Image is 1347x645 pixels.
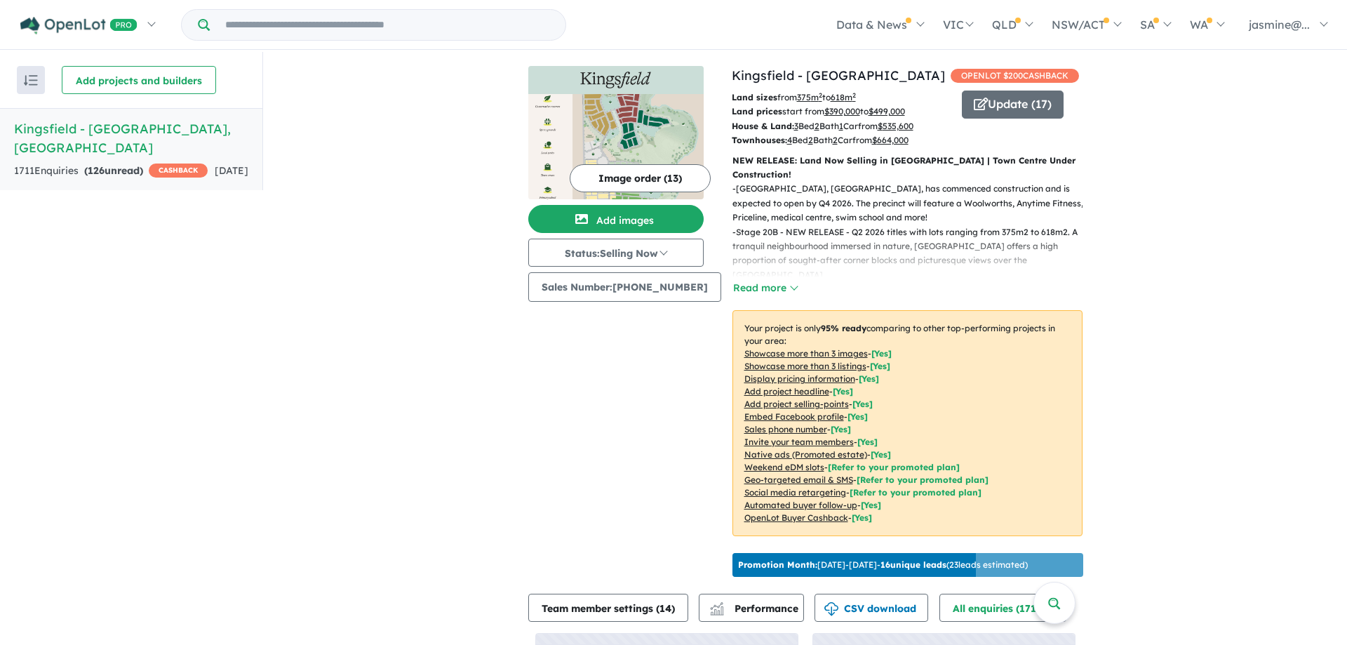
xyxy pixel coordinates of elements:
button: Sales Number:[PHONE_NUMBER] [528,272,721,302]
p: Your project is only comparing to other top-performing projects in your area: - - - - - - - - - -... [732,310,1083,536]
span: OPENLOT $ 200 CASHBACK [951,69,1079,83]
u: Add project selling-points [744,399,849,409]
span: [ Yes ] [847,411,868,422]
p: from [732,91,951,105]
u: $ 535,600 [878,121,913,131]
span: to [822,92,856,102]
b: House & Land: [732,121,794,131]
span: [ Yes ] [833,386,853,397]
span: Performance [712,602,798,615]
u: Showcase more than 3 images [744,348,868,359]
img: Kingsfield - Sunbury Logo [534,72,698,88]
button: CSV download [815,594,928,622]
u: 4 [787,135,792,145]
sup: 2 [852,91,856,99]
u: Add project headline [744,386,829,397]
img: line-chart.svg [710,602,723,610]
span: [Refer to your promoted plan] [828,462,960,472]
u: 375 m [797,92,822,102]
u: Geo-targeted email & SMS [744,474,853,485]
button: Status:Selling Now [528,239,704,267]
button: Add projects and builders [62,66,216,94]
strong: ( unread) [84,164,143,177]
b: Townhouses: [732,135,787,145]
sup: 2 [819,91,822,99]
span: [ Yes ] [831,424,851,434]
u: Display pricing information [744,373,855,384]
span: jasmine@... [1249,18,1310,32]
span: to [860,106,905,117]
span: 14 [659,602,671,615]
p: Bed Bath Car from [732,133,951,147]
u: Embed Facebook profile [744,411,844,422]
p: start from [732,105,951,119]
span: 126 [88,164,105,177]
button: Team member settings (14) [528,594,688,622]
span: [Yes] [871,449,891,460]
b: Promotion Month: [738,559,817,570]
u: Invite your team members [744,437,854,447]
u: 618 m [831,92,856,102]
u: Automated buyer follow-up [744,500,857,510]
span: [ Yes ] [870,361,890,371]
u: Social media retargeting [744,487,846,498]
button: Update (17) [962,91,1064,119]
button: Add images [528,205,704,233]
span: [Refer to your promoted plan] [857,474,989,485]
u: 1 [839,121,843,131]
b: Land sizes [732,92,777,102]
span: [ Yes ] [871,348,892,359]
button: Image order (13) [570,164,711,192]
span: [ Yes ] [852,399,873,409]
button: All enquiries (1711) [939,594,1066,622]
img: Kingsfield - Sunbury [528,94,704,199]
p: Bed Bath Car from [732,119,951,133]
div: 1711 Enquir ies [14,163,208,180]
u: 2 [833,135,838,145]
u: 2 [808,135,813,145]
span: [Refer to your promoted plan] [850,487,981,498]
u: $ 499,000 [869,106,905,117]
u: 3 [794,121,798,131]
img: bar-chart.svg [710,606,724,616]
u: $ 664,000 [872,135,909,145]
span: [Yes] [861,500,881,510]
u: OpenLot Buyer Cashback [744,512,848,523]
b: 16 unique leads [880,559,946,570]
p: [DATE] - [DATE] - ( 23 leads estimated) [738,559,1028,571]
span: [ Yes ] [857,437,878,447]
button: Performance [699,594,804,622]
p: NEW RELEASE: Land Now Selling in [GEOGRAPHIC_DATA] | Town Centre Under Construction! [732,154,1083,182]
span: [DATE] [215,164,248,177]
b: 95 % ready [821,323,866,333]
span: [ Yes ] [859,373,879,384]
input: Try estate name, suburb, builder or developer [213,10,563,40]
span: CASHBACK [149,164,208,178]
p: - Stage 20B - NEW RELEASE - Q2 2026 titles with lots ranging from 375m2 to 618m2. A tranquil neig... [732,225,1094,283]
img: sort.svg [24,75,38,86]
p: - [GEOGRAPHIC_DATA], [GEOGRAPHIC_DATA], has commenced construction and is expected to open by Q4 ... [732,182,1094,225]
u: 2 [815,121,819,131]
img: Openlot PRO Logo White [20,17,138,34]
button: Read more [732,280,798,296]
h5: Kingsfield - [GEOGRAPHIC_DATA] , [GEOGRAPHIC_DATA] [14,119,248,157]
b: Land prices [732,106,782,117]
a: Kingsfield - [GEOGRAPHIC_DATA] [732,67,945,84]
u: $ 390,000 [824,106,860,117]
u: Weekend eDM slots [744,462,824,472]
u: Showcase more than 3 listings [744,361,866,371]
img: download icon [824,602,838,616]
a: Kingsfield - Sunbury LogoKingsfield - Sunbury [528,66,704,199]
span: [Yes] [852,512,872,523]
u: Native ads (Promoted estate) [744,449,867,460]
u: Sales phone number [744,424,827,434]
